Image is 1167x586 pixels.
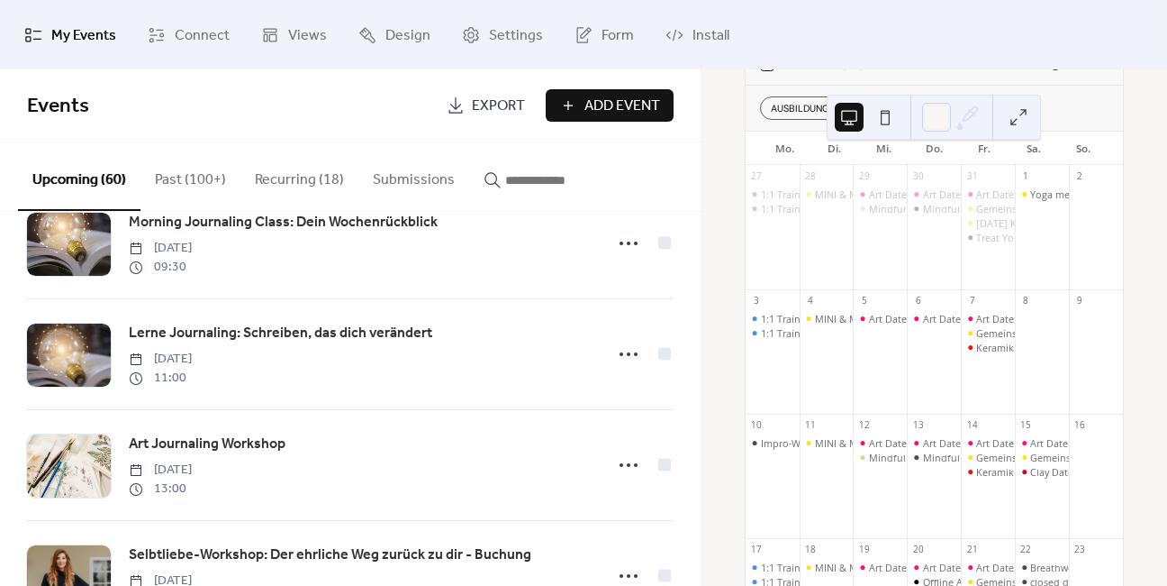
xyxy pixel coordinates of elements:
[912,544,925,556] div: 20
[746,436,800,450] div: Impro-Workshop mit Melanie Hufnagl
[869,451,1152,464] div: Mindful Moves – Achtsame Körperübungen für mehr Balance
[746,202,800,215] div: 1:1 Training mit Caterina (digital oder 5020 Salzburg)
[858,295,871,307] div: 5
[923,561,1089,574] div: Art Date: create & celebrate yourself
[961,561,1015,574] div: Art Date: create & celebrate yourself
[853,202,907,215] div: Mindful Moves – Achtsame Körperübungen für mehr Balance
[815,312,976,325] div: MINI & ME: Dein Moment mit Baby
[961,436,1015,450] div: Art Date: create & celebrate yourself
[1020,544,1033,556] div: 22
[976,436,1142,450] div: Art Date: create & celebrate yourself
[129,212,438,233] span: Morning Journaling Class: Dein Wochenrückblick
[804,295,817,307] div: 4
[175,22,230,50] span: Connect
[859,132,909,166] div: Mi.
[858,170,871,183] div: 29
[750,295,763,307] div: 3
[961,312,1015,325] div: Art Date: create & celebrate yourself
[1020,170,1033,183] div: 1
[869,188,1035,201] div: Art Date: create & celebrate yourself
[1020,295,1033,307] div: 8
[1059,132,1108,166] div: So.
[51,22,116,50] span: My Events
[961,465,1015,479] div: Keramikmalerei: Gestalte deinen Selbstliebe-Anker
[800,188,854,201] div: MINI & ME: Dein Moment mit Baby
[966,295,979,307] div: 7
[976,312,1142,325] div: Art Date: create & celebrate yourself
[923,436,1089,450] div: Art Date: create & celebrate yourself
[912,295,925,307] div: 6
[804,544,817,556] div: 18
[1015,465,1069,479] div: Clay Date
[750,170,763,183] div: 27
[961,326,1015,340] div: Gemeinsam stark: Kreativzeit für Kind & Eltern
[129,323,432,344] span: Lerne Journaling: Schreiben, das dich verändert
[11,7,130,62] a: My Events
[1073,544,1086,556] div: 23
[18,142,140,211] button: Upcoming (60)
[27,87,89,126] span: Events
[853,436,907,450] div: Art Date: create & celebrate yourself
[584,96,660,117] span: Add Event
[746,561,800,574] div: 1:1 Training mit Caterina (digital oder 5020 Salzburg)
[240,142,358,209] button: Recurring (18)
[815,188,976,201] div: MINI & ME: Dein Moment mit Baby
[746,188,800,201] div: 1:1 Training mit Caterina (digital oder 5020 Salzburg)
[129,369,192,388] span: 11:00
[976,188,1142,201] div: Art Date: create & celebrate yourself
[761,326,1100,340] div: 1:1 Training mit [PERSON_NAME] (digital oder 5020 [GEOGRAPHIC_DATA])
[853,451,907,464] div: Mindful Moves – Achtsame Körperübungen für mehr Balance
[760,132,810,166] div: Mo.
[959,132,1009,166] div: Fr.
[546,89,674,122] button: Add Event
[1015,436,1069,450] div: Art Date: create & celebrate yourself
[134,7,243,62] a: Connect
[907,312,961,325] div: Art Date: create & celebrate yourself
[966,419,979,432] div: 14
[129,544,531,567] a: Selbtliebe-Workshop: Der ehrliche Weg zurück zu dir - Buchung
[961,451,1015,464] div: Gemeinsam stark: Kreativzeit für Kind & Eltern
[761,188,1100,201] div: 1:1 Training mit [PERSON_NAME] (digital oder 5020 [GEOGRAPHIC_DATA])
[966,170,979,183] div: 31
[345,7,444,62] a: Design
[869,436,1035,450] div: Art Date: create & celebrate yourself
[1015,451,1069,464] div: Gemeinsam stark: Kreativzeit für Kind & Eltern
[1073,419,1086,432] div: 16
[1015,561,1069,574] div: Breathwork Session und Acryl Painting Workshop
[129,211,438,234] a: Morning Journaling Class: Dein Wochenrückblick
[976,561,1142,574] div: Art Date: create & celebrate yourself
[746,312,800,325] div: 1:1 Training mit Caterina (digital oder 5020 Salzburg)
[800,312,854,325] div: MINI & ME: Dein Moment mit Baby
[907,436,961,450] div: Art Date: create & celebrate yourself
[810,132,859,166] div: Di.
[358,142,469,209] button: Submissions
[923,202,1002,215] div: Mindful Morning
[140,142,240,209] button: Past (100+)
[750,419,763,432] div: 10
[750,544,763,556] div: 17
[448,7,556,62] a: Settings
[869,561,1035,574] div: Art Date: create & celebrate yourself
[815,436,976,450] div: MINI & ME: Dein Moment mit Baby
[1030,188,1144,201] div: Yoga meets Dot Painting
[923,312,1089,325] div: Art Date: create & celebrate yourself
[129,480,192,499] span: 13:00
[433,89,538,122] a: Export
[1073,295,1086,307] div: 9
[907,561,961,574] div: Art Date: create & celebrate yourself
[761,561,1100,574] div: 1:1 Training mit [PERSON_NAME] (digital oder 5020 [GEOGRAPHIC_DATA])
[761,312,1100,325] div: 1:1 Training mit [PERSON_NAME] (digital oder 5020 [GEOGRAPHIC_DATA])
[961,188,1015,201] div: Art Date: create & celebrate yourself
[760,96,840,120] div: AUSBILDUNG
[1009,132,1058,166] div: Sa.
[907,451,961,464] div: Mindful Morning
[248,7,340,62] a: Views
[923,451,1002,464] div: Mindful Morning
[129,545,531,566] span: Selbtliebe-Workshop: Der ehrliche Weg zurück zu dir - Buchung
[800,436,854,450] div: MINI & ME: Dein Moment mit Baby
[288,22,327,50] span: Views
[961,216,1015,230] div: Halloween Kids Special: Dein Licht darf funkeln
[907,202,961,215] div: Mindful Morning
[129,239,192,258] span: [DATE]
